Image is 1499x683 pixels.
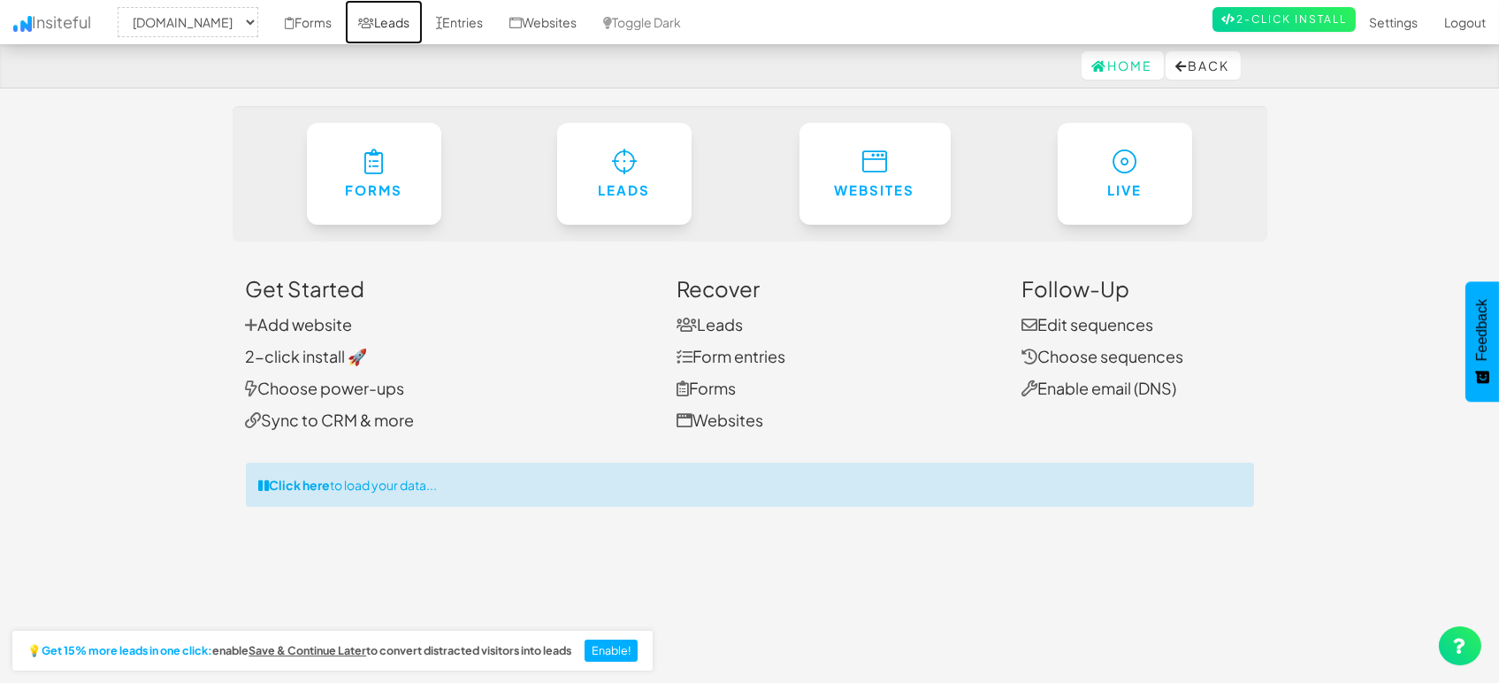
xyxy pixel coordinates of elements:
h6: Websites [835,183,915,198]
strong: Get 15% more leads in one click: [42,645,212,657]
strong: Click here [270,477,331,493]
a: Enable email (DNS) [1021,378,1176,398]
u: Save & Continue Later [249,643,366,657]
a: Choose power-ups [246,378,405,398]
span: Feedback [1474,299,1490,361]
a: Choose sequences [1021,346,1183,366]
button: Back [1166,51,1241,80]
h6: Leads [593,183,656,198]
a: Forms [677,378,736,398]
h2: 💡 enable to convert distracted visitors into leads [27,645,571,657]
button: Enable! [585,640,639,663]
a: Websites [799,123,951,225]
a: Leads [557,123,692,225]
a: 2-Click Install [1212,7,1356,32]
a: Edit sequences [1021,314,1153,334]
a: Websites [677,410,763,430]
h3: Get Started [246,277,651,300]
a: Sync to CRM & more [246,410,415,430]
img: icon.png [13,16,32,32]
h3: Recover [677,277,995,300]
h3: Follow-Up [1021,277,1254,300]
a: Forms [307,123,441,225]
button: Feedback - Show survey [1465,281,1499,402]
h6: Live [1093,183,1157,198]
div: to load your data... [246,463,1254,507]
a: 2-click install 🚀 [246,346,368,366]
h6: Forms [342,183,406,198]
a: Form entries [677,346,785,366]
a: Home [1082,51,1164,80]
a: Add website [246,314,353,334]
a: Save & Continue Later [249,645,366,657]
a: Live [1058,123,1192,225]
a: Leads [677,314,743,334]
